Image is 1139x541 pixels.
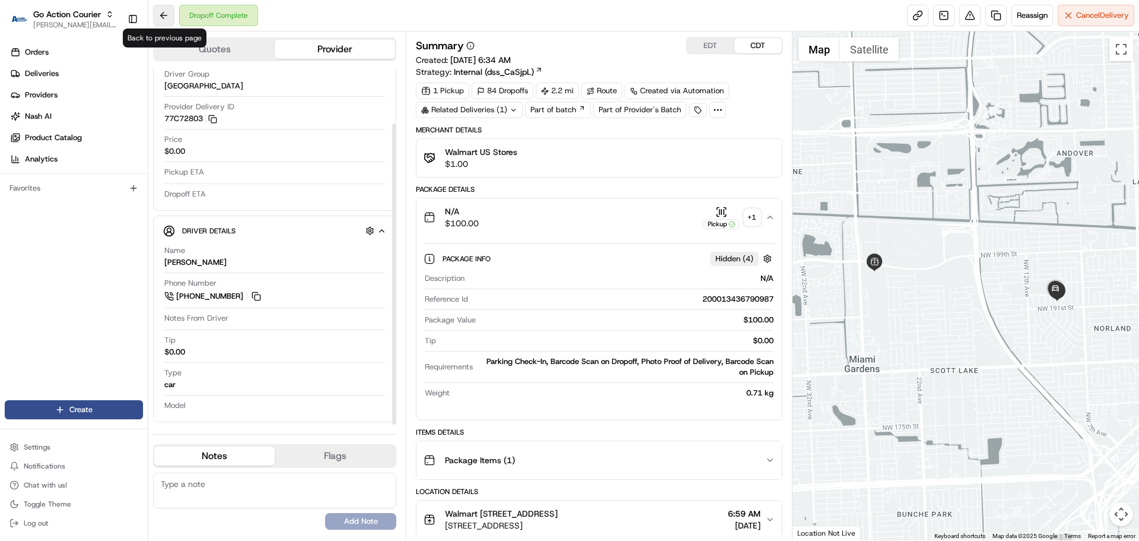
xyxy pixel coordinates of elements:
a: Powered byPylon [84,294,144,303]
button: Keyboard shortcuts [934,532,985,540]
a: Part of batch [525,102,591,118]
span: Created: [416,54,511,66]
div: $100.00 [481,315,773,325]
img: 1736555255976-a54dd68f-1ca7-489b-9aae-adbdc363a1c4 [24,217,33,226]
img: Jeff Sasse [12,173,31,192]
div: Items Details [416,428,782,437]
div: 0.71 kg [454,388,773,398]
span: [PERSON_NAME] [37,216,96,226]
button: Log out [5,515,143,531]
span: [DATE] 6:34 AM [450,55,511,65]
div: Parking Check-In, Barcode Scan on Dropoff, Photo Proof of Delivery, Barcode Scan on Pickup [478,356,773,378]
a: Internal (dss_CaSjpL) [454,66,543,78]
button: Provider [275,40,395,59]
div: 84 Dropoffs [472,83,533,99]
button: Walmart [STREET_ADDRESS][STREET_ADDRESS]6:59 AM[DATE] [416,501,781,539]
span: Analytics [25,154,58,164]
a: 💻API Documentation [96,261,195,282]
span: Deliveries [25,68,59,79]
div: N/A$100.00Pickup+1 [416,236,781,420]
button: Map camera controls [1109,502,1133,526]
button: Start new chat [202,117,216,131]
div: + 1 [744,209,761,226]
a: Created via Automation [625,83,729,99]
span: • [98,184,103,194]
img: 1736555255976-a54dd68f-1ca7-489b-9aae-adbdc363a1c4 [12,113,33,135]
div: Strategy: [416,66,543,78]
span: Driver Details [182,226,236,236]
button: See all [184,152,216,166]
span: [DATE] [728,520,761,531]
button: Hidden (4) [710,251,775,266]
div: N/A [469,273,773,284]
span: Product Catalog [25,132,82,143]
img: 1732323095091-59ea418b-cfe3-43c8-9ae0-d0d06d6fd42c [25,113,46,135]
div: Location Not Live [793,526,861,540]
span: Pylon [118,295,144,303]
button: Reassign [1011,5,1053,26]
span: [PERSON_NAME][EMAIL_ADDRESS][DOMAIN_NAME] [33,20,118,30]
span: Driver Group [164,69,209,80]
button: Pickup [704,206,739,229]
div: 1 Pickup [416,83,469,99]
span: Orders [25,47,49,58]
span: Knowledge Base [24,265,91,277]
a: Deliveries [5,64,148,83]
div: Favorites [5,179,143,198]
button: Create [5,400,143,419]
span: Walmart US Stores [445,146,517,158]
button: Go Action CourierGo Action Courier[PERSON_NAME][EMAIL_ADDRESS][DOMAIN_NAME] [5,5,123,33]
a: Nash AI [5,107,148,126]
span: [PERSON_NAME] [37,184,96,194]
button: CDT [734,38,782,53]
a: Providers [5,86,148,105]
span: Package Items ( 1 ) [445,454,515,466]
span: [DATE] [105,184,129,194]
button: Quotes [154,40,275,59]
span: Phone Number [164,278,217,289]
button: Driver Details [163,221,386,241]
span: Notes From Driver [164,313,228,324]
div: Past conversations [12,154,79,164]
a: Open this area in Google Maps (opens a new window) [796,525,835,540]
span: Name [164,245,185,256]
div: 💻 [100,267,110,276]
span: API Documentation [112,265,190,277]
img: Nash [12,12,36,36]
span: Requirements [425,362,473,372]
span: Package Info [443,254,493,264]
span: Provider Delivery ID [164,102,234,112]
button: Settings [5,439,143,455]
span: Internal (dss_CaSjpL) [454,66,534,78]
button: Show street map [798,37,840,61]
div: $0.00 [164,347,185,357]
div: We're available if you need us! [53,125,163,135]
span: Walmart [STREET_ADDRESS] [445,508,558,520]
a: Terms (opens in new tab) [1064,533,1081,539]
span: Nash AI [25,111,52,122]
button: Flags [275,447,395,466]
span: Settings [24,442,50,452]
input: Clear [31,77,196,89]
p: Welcome 👋 [12,48,216,67]
h3: Summary [416,40,464,51]
button: Show satellite imagery [840,37,899,61]
span: Weight [425,388,450,398]
button: Notes [154,447,275,466]
div: car [164,379,176,390]
span: Chat with us! [24,480,67,490]
a: Analytics [5,150,148,169]
a: Route [581,83,622,99]
button: 77C72803 [164,113,217,124]
span: Hidden ( 4 ) [715,254,753,264]
span: Reassign [1017,10,1048,21]
span: $100.00 [445,217,479,229]
a: 📗Knowledge Base [7,261,96,282]
div: Package Details [416,185,782,194]
span: Log out [24,518,48,528]
span: Pickup ETA [164,167,204,178]
div: Merchant Details [416,125,782,135]
a: [PHONE_NUMBER] [164,290,263,303]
